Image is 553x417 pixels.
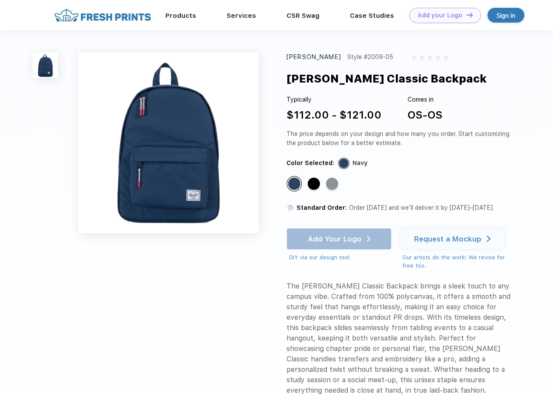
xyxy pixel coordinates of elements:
img: fo%20logo%202.webp [52,8,154,23]
div: Raven Crosshatch [326,178,338,190]
img: gray_star.svg [411,55,417,60]
div: OS-OS [408,107,442,123]
img: gray_star.svg [428,55,433,60]
img: gray_star.svg [435,55,441,60]
div: Our artists do the work! We revise for free too. [402,253,513,270]
span: Order [DATE] and we’ll deliver it by [DATE]–[DATE]. [349,204,494,211]
div: Color Selected: [286,159,334,168]
img: gray_star.svg [419,55,425,60]
img: standard order [286,204,294,212]
a: Products [165,12,196,20]
div: [PERSON_NAME] [286,53,341,62]
span: Standard Order: [296,204,347,211]
div: Comes in [408,95,442,104]
div: Typically [286,95,382,104]
img: white arrow [487,235,490,242]
div: The price depends on your design and how many you order. Start customizing the product below for ... [286,129,513,148]
div: Request a Mockup [414,235,481,243]
div: Black [308,178,320,190]
img: gray_star.svg [444,55,449,60]
div: Add your Logo [418,12,462,19]
img: func=resize&h=100 [33,53,58,78]
div: Sign in [497,10,515,20]
a: Sign in [487,8,524,23]
div: Navy [352,159,368,168]
div: Navy [288,178,300,190]
div: [PERSON_NAME] Classic Backpack [286,70,487,87]
div: $112.00 - $121.00 [286,107,382,123]
img: func=resize&h=640 [78,53,259,233]
img: DT [467,13,473,17]
div: Style #2009-05 [347,53,393,62]
div: DIY via our design tool. [289,253,392,262]
div: The [PERSON_NAME] Classic Backpack brings a sleek touch to any campus vibe. Crafted from 100% pol... [286,281,513,396]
